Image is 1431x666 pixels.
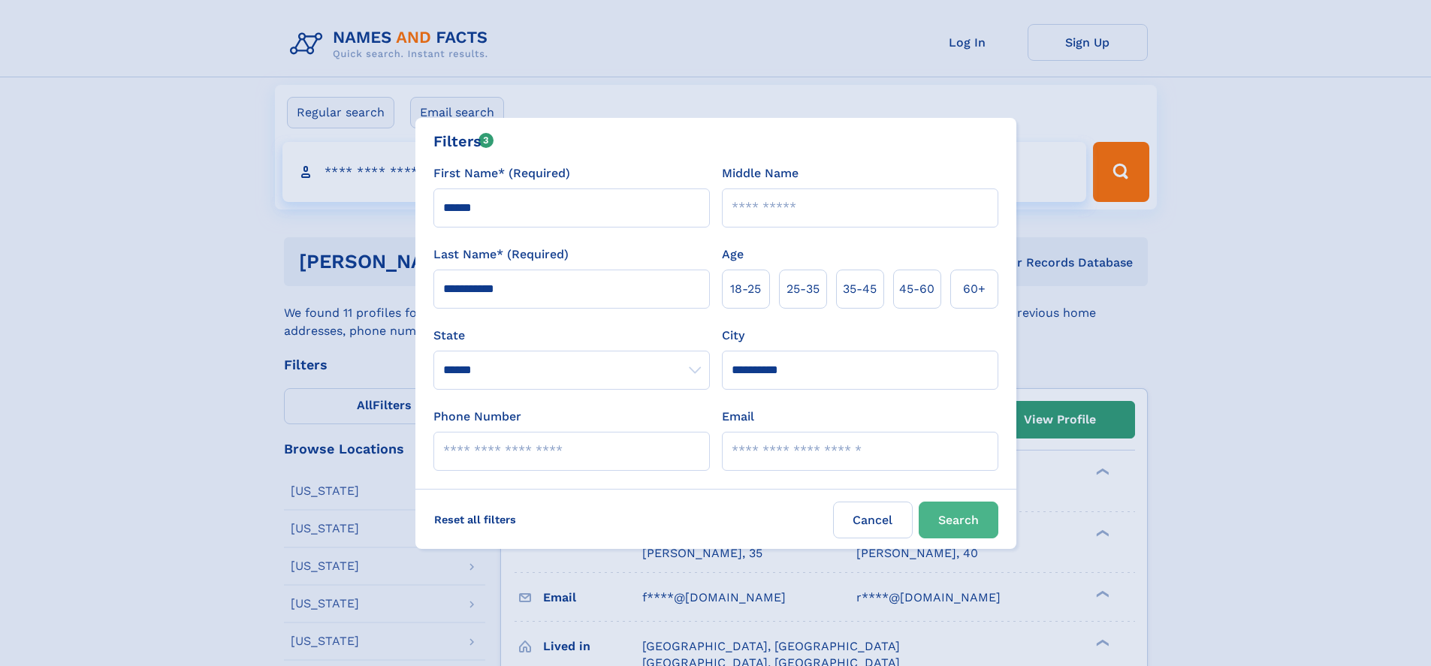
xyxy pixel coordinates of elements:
div: Filters [433,130,494,152]
label: Phone Number [433,408,521,426]
label: Email [722,408,754,426]
span: 45‑60 [899,280,934,298]
label: Cancel [833,502,913,538]
label: First Name* (Required) [433,164,570,182]
label: Reset all filters [424,502,526,538]
label: State [433,327,710,345]
span: 18‑25 [730,280,761,298]
span: 60+ [963,280,986,298]
span: 25‑35 [786,280,820,298]
label: Age [722,246,744,264]
span: 35‑45 [843,280,877,298]
label: Last Name* (Required) [433,246,569,264]
label: Middle Name [722,164,799,182]
label: City [722,327,744,345]
button: Search [919,502,998,538]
